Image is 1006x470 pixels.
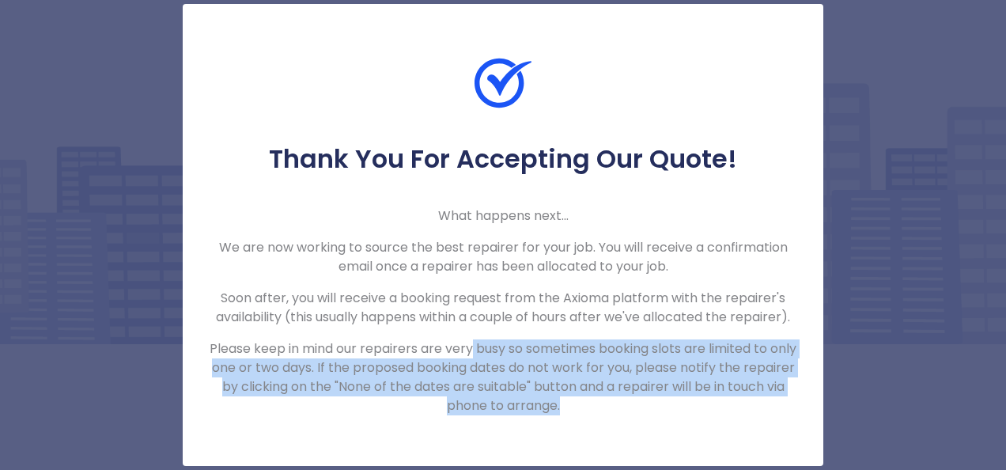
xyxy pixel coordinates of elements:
img: Check [475,55,531,112]
p: We are now working to source the best repairer for your job. You will receive a confirmation emai... [208,238,798,276]
p: What happens next... [208,207,798,226]
h5: Thank You For Accepting Our Quote! [208,143,798,175]
p: Soon after, you will receive a booking request from the Axioma platform with the repairer's avail... [208,289,798,327]
p: Please keep in mind our repairers are very busy so sometimes booking slots are limited to only on... [208,339,798,415]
